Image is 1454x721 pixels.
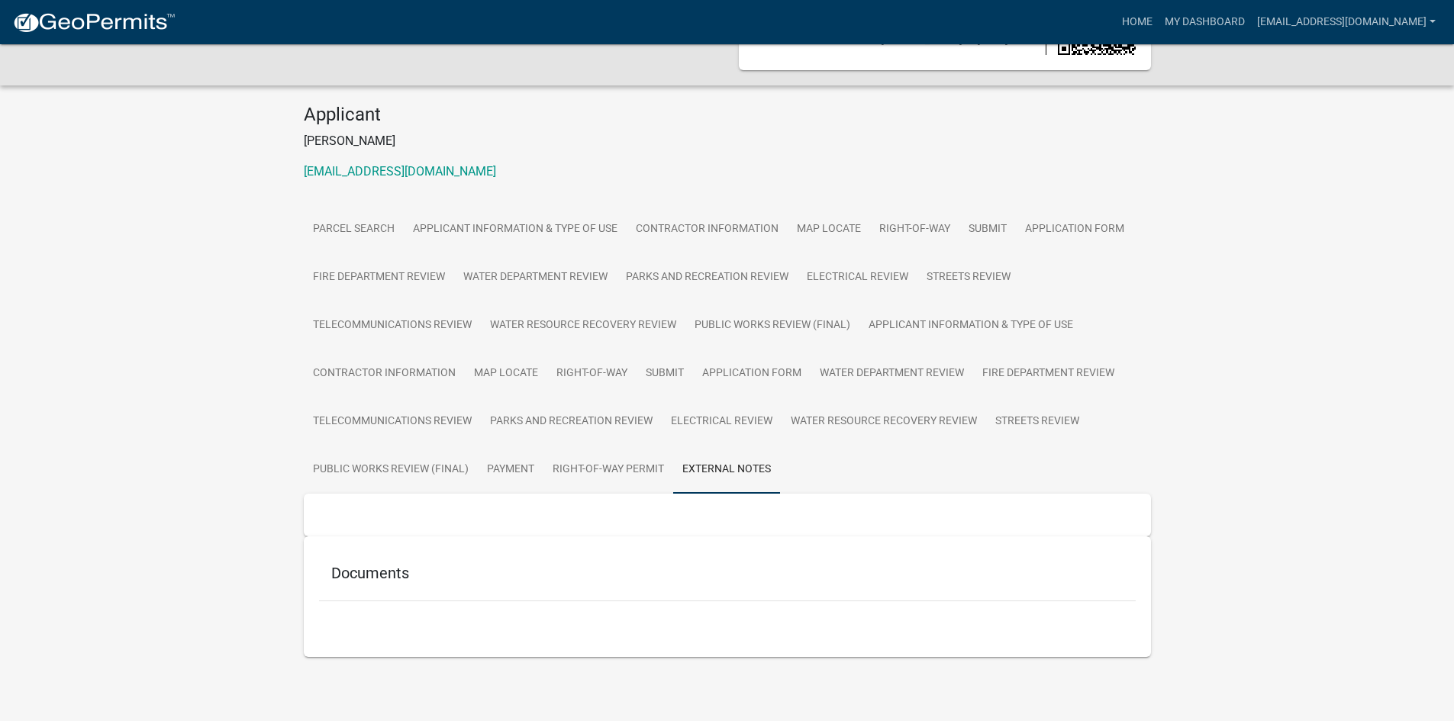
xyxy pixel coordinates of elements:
h5: Documents [331,564,1124,582]
a: Application Form [1016,205,1133,254]
a: Applicant Information & Type of Use [859,301,1082,350]
a: External Notes [673,446,780,494]
a: Home [1116,8,1159,37]
a: [EMAIL_ADDRESS][DOMAIN_NAME] [304,164,496,179]
a: Water Department Review [454,253,617,302]
a: Water Resource Recovery Review [481,301,685,350]
a: Submit [959,205,1016,254]
a: Applicant Information & Type of Use [404,205,627,254]
a: Electrical Review [798,253,917,302]
a: Map Locate [788,205,870,254]
a: Fire Department Review [304,253,454,302]
a: Right-of-Way [547,349,637,398]
a: Electrical Review [662,398,782,446]
a: Contractor Information [304,349,465,398]
h4: Applicant [304,104,1151,126]
a: Telecommunications Review [304,398,481,446]
a: Right-Of-Way Permit [543,446,673,494]
a: Streets Review [986,398,1088,446]
a: Telecommunications Review [304,301,481,350]
a: Right-of-Way [870,205,959,254]
a: Contractor Information [627,205,788,254]
a: Water Department Review [811,349,973,398]
a: Fire Department Review [973,349,1124,398]
a: Payment [478,446,543,494]
a: Streets Review [917,253,1020,302]
a: Submit [637,349,693,398]
a: Parcel search [304,205,404,254]
a: Parks and Recreation Review [617,253,798,302]
a: [EMAIL_ADDRESS][DOMAIN_NAME] [1251,8,1442,37]
a: Map Locate [465,349,547,398]
a: My Dashboard [1159,8,1251,37]
a: Parks and Recreation Review [481,398,662,446]
a: Water Resource Recovery Review [782,398,986,446]
p: [PERSON_NAME] [304,132,1151,150]
a: Application Form [693,349,811,398]
a: Public Works Review (Final) [304,446,478,494]
a: Public Works Review (Final) [685,301,859,350]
